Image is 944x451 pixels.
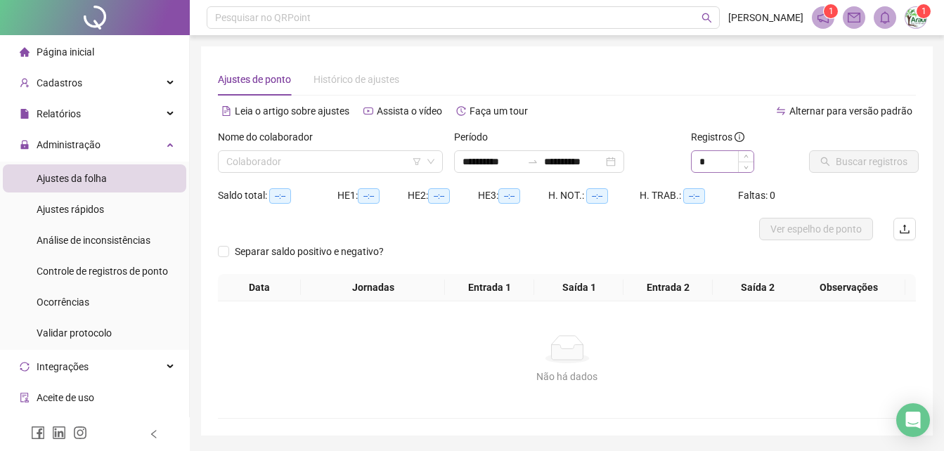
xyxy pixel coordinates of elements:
[149,429,159,439] span: left
[408,188,478,204] div: HE 2:
[759,218,873,240] button: Ver espelho de ponto
[358,188,380,204] span: --:--
[37,266,168,277] span: Controle de registros de ponto
[905,7,926,28] img: 39894
[20,393,30,403] span: audit
[377,105,442,117] span: Assista o vídeo
[817,11,829,24] span: notification
[269,188,291,204] span: --:--
[20,140,30,150] span: lock
[701,13,712,23] span: search
[37,46,94,58] span: Página inicial
[20,78,30,88] span: user-add
[534,274,623,301] th: Saída 1
[221,106,231,116] span: file-text
[789,105,912,117] span: Alternar para versão padrão
[744,154,749,159] span: up
[917,4,931,18] sup: Atualize o seu contato no menu Meus Dados
[218,129,322,145] label: Nome do colaborador
[313,72,399,87] div: Histórico de ajustes
[899,223,910,235] span: upload
[218,72,291,87] div: Ajustes de ponto
[37,296,89,308] span: Ocorrências
[791,274,905,301] th: Observações
[229,244,389,259] span: Separar saldo positivo e negativo?
[470,105,528,117] span: Faça um tour
[824,4,838,18] sup: 1
[527,156,538,167] span: to
[52,426,66,440] span: linkedin
[31,426,45,440] span: facebook
[735,132,744,142] span: info-circle
[235,369,899,384] div: Não há dados
[37,327,112,339] span: Validar protocolo
[37,108,81,119] span: Relatórios
[738,162,754,172] span: Decrease Value
[427,157,435,166] span: down
[20,47,30,57] span: home
[337,188,408,204] div: HE 1:
[738,151,754,162] span: Increase Value
[548,188,640,204] div: H. NOT.:
[456,106,466,116] span: history
[218,274,301,301] th: Data
[691,129,744,145] span: Registros
[728,10,803,25] span: [PERSON_NAME]
[363,106,373,116] span: youtube
[683,188,705,204] span: --:--
[37,77,82,89] span: Cadastros
[301,274,445,301] th: Jornadas
[829,6,834,16] span: 1
[776,106,786,116] span: swap
[37,392,94,403] span: Aceite de uso
[37,139,101,150] span: Administração
[20,362,30,372] span: sync
[218,188,337,204] div: Saldo total:
[37,204,104,215] span: Ajustes rápidos
[586,188,608,204] span: --:--
[797,280,900,295] span: Observações
[73,426,87,440] span: instagram
[713,274,802,301] th: Saída 2
[428,188,450,204] span: --:--
[37,235,150,246] span: Análise de inconsistências
[20,109,30,119] span: file
[37,361,89,372] span: Integrações
[623,274,713,301] th: Entrada 2
[922,6,926,16] span: 1
[478,188,548,204] div: HE 3:
[527,156,538,167] span: swap-right
[445,274,534,301] th: Entrada 1
[640,188,738,204] div: H. TRAB.:
[896,403,930,437] div: Open Intercom Messenger
[744,165,749,170] span: down
[738,190,775,201] span: Faltas: 0
[809,150,919,173] button: Buscar registros
[454,129,497,145] label: Período
[848,11,860,24] span: mail
[235,105,349,117] span: Leia o artigo sobre ajustes
[879,11,891,24] span: bell
[413,157,421,166] span: filter
[498,188,520,204] span: --:--
[37,173,107,184] span: Ajustes da folha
